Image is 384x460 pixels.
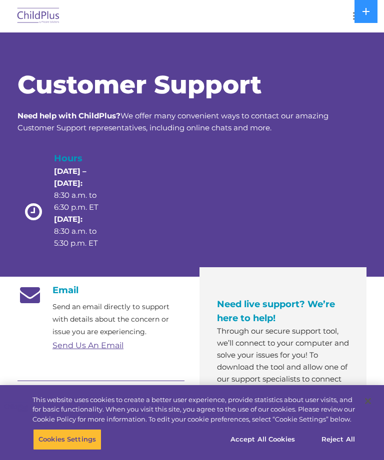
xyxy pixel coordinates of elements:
[52,341,123,350] a: Send Us An Email
[15,4,62,28] img: ChildPlus by Procare Solutions
[54,214,82,224] strong: [DATE]:
[307,429,369,450] button: Reject All
[217,325,349,433] p: Through our secure support tool, we’ll connect to your computer and solve your issues for you! To...
[54,151,109,165] h4: Hours
[54,166,86,188] strong: [DATE] – [DATE]:
[54,165,109,249] p: 8:30 a.m. to 6:30 p.m. ET 8:30 a.m. to 5:30 p.m. ET
[217,299,335,324] span: Need live support? We’re here to help!
[17,69,261,100] span: Customer Support
[17,285,184,296] h4: Email
[32,395,357,425] div: This website uses cookies to create a better user experience, provide statistics about user visit...
[33,429,101,450] button: Cookies Settings
[225,429,300,450] button: Accept All Cookies
[357,390,379,412] button: Close
[17,111,328,132] span: We offer many convenient ways to contact our amazing Customer Support representatives, including ...
[52,301,184,338] p: Send an email directly to support with details about the concern or issue you are experiencing.
[17,111,120,120] strong: Need help with ChildPlus?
